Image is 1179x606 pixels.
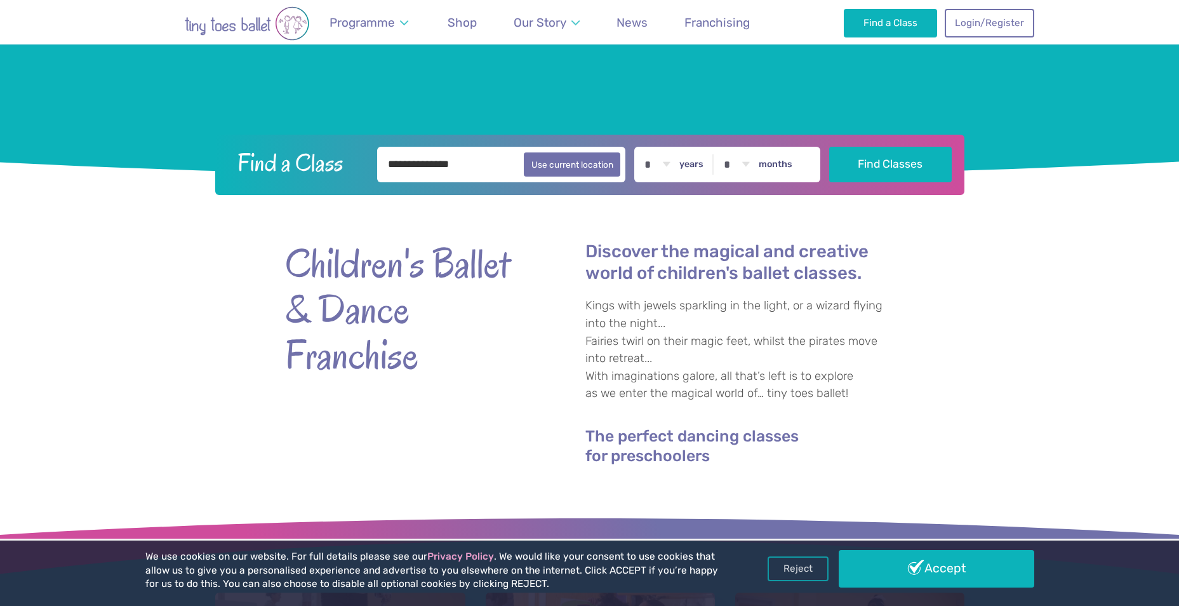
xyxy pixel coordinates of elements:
[585,448,710,466] a: for preschoolers
[330,15,395,30] span: Programme
[524,152,621,177] button: Use current location
[285,241,514,378] strong: Children's Ballet & Dance Franchise
[324,8,415,37] a: Programme
[427,551,494,562] a: Privacy Policy
[611,8,654,37] a: News
[585,241,895,285] h2: Discover the magical and creative world of children's ballet classes.
[679,8,756,37] a: Franchising
[829,147,952,182] button: Find Classes
[679,159,703,170] label: years
[844,9,937,37] a: Find a Class
[585,426,895,466] h4: The perfect dancing classes
[759,159,792,170] label: months
[145,6,349,41] img: tiny toes ballet
[585,297,895,403] p: Kings with jewels sparkling in the light, or a wizard flying into the night... Fairies twirl on t...
[448,15,477,30] span: Shop
[684,15,750,30] span: Franchising
[145,550,723,591] p: We use cookies on our website. For full details please see our . We would like your consent to us...
[945,9,1034,37] a: Login/Register
[227,147,368,178] h2: Find a Class
[839,550,1034,587] a: Accept
[768,556,829,581] a: Reject
[507,8,585,37] a: Our Story
[514,15,566,30] span: Our Story
[442,8,483,37] a: Shop
[616,15,648,30] span: News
